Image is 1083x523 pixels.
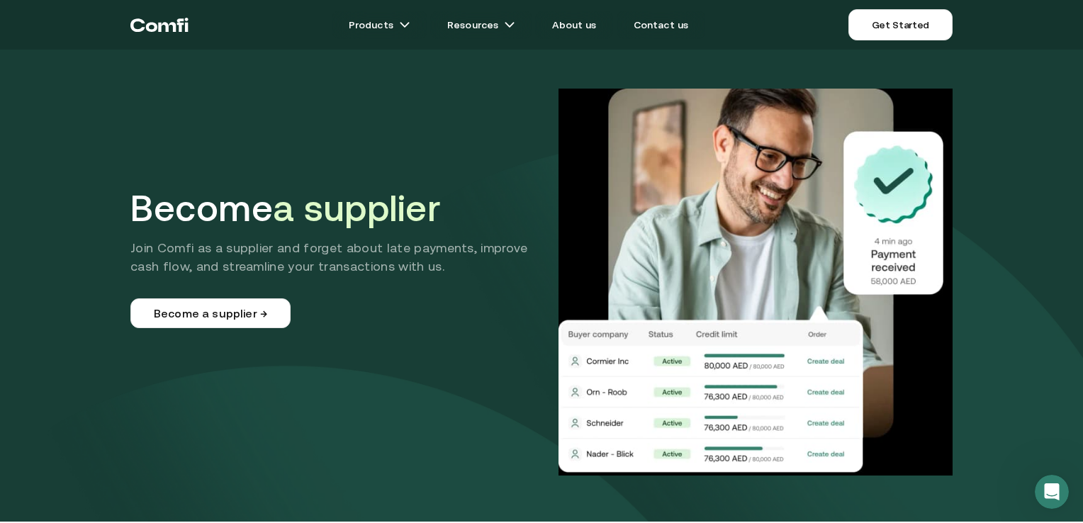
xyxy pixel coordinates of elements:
[130,4,189,46] a: Return to the top of the Comfi home page
[559,89,953,476] img: Supplier Hero Image
[130,186,546,230] h1: Become
[130,239,546,276] p: Join Comfi as a supplier and forget about late payments, improve cash flow, and streamline your t...
[430,11,532,39] a: Resourcesarrow icons
[617,11,706,39] a: Contact us
[504,19,515,30] img: arrow icons
[535,11,613,39] a: About us
[399,19,410,30] img: arrow icons
[1035,475,1069,509] iframe: Intercom live chat
[332,11,427,39] a: Productsarrow icons
[130,298,291,328] a: Become a supplier →
[848,9,953,40] a: Get Started
[273,187,440,229] span: a supplier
